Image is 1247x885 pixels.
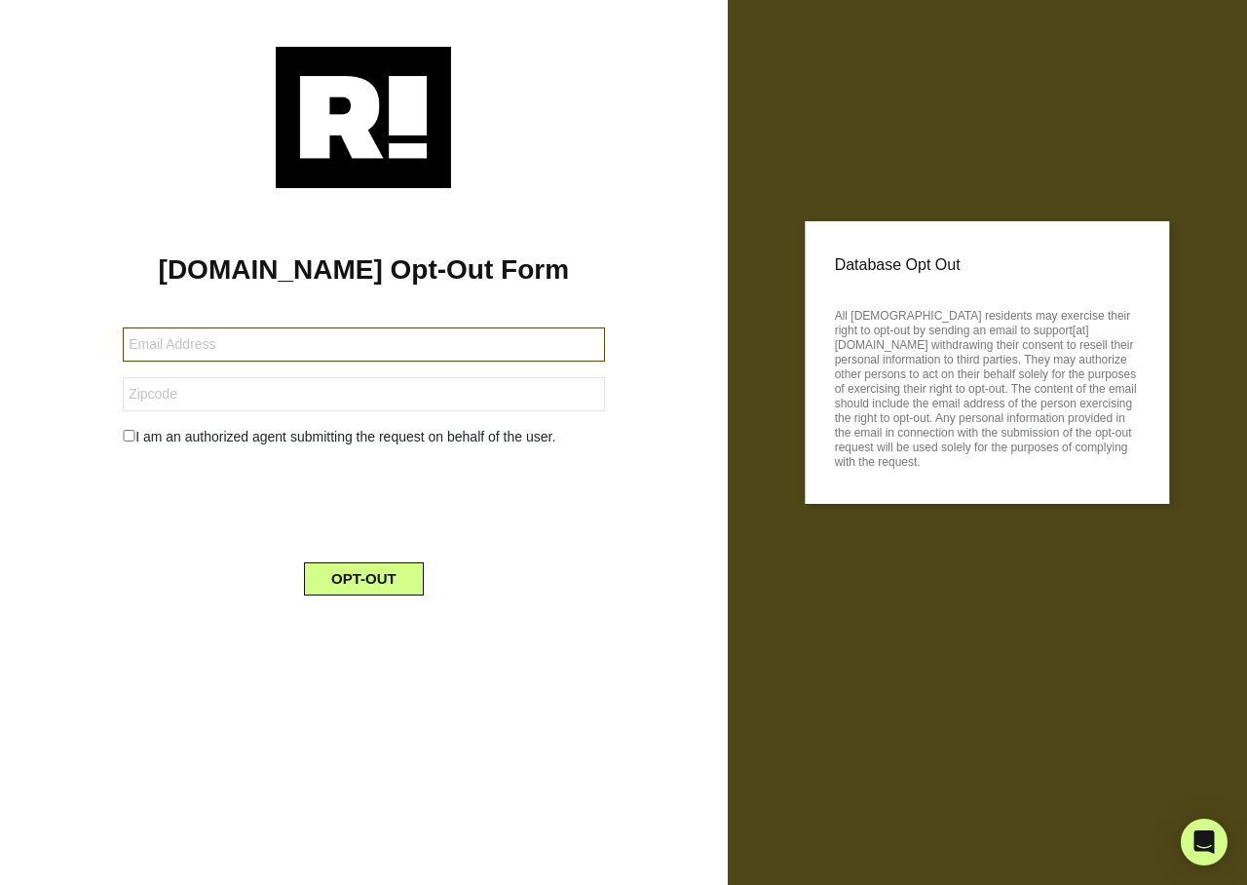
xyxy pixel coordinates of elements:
p: Database Opt Out [835,250,1140,280]
img: Retention.com [276,47,451,188]
input: Email Address [123,327,604,362]
p: All [DEMOGRAPHIC_DATA] residents may exercise their right to opt-out by sending an email to suppo... [835,303,1140,470]
iframe: reCAPTCHA [215,463,511,539]
div: Open Intercom Messenger [1181,819,1228,866]
button: OPT-OUT [304,562,424,596]
h1: [DOMAIN_NAME] Opt-Out Form [29,253,699,287]
div: I am an authorized agent submitting the request on behalf of the user. [108,427,619,447]
input: Zipcode [123,377,604,411]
